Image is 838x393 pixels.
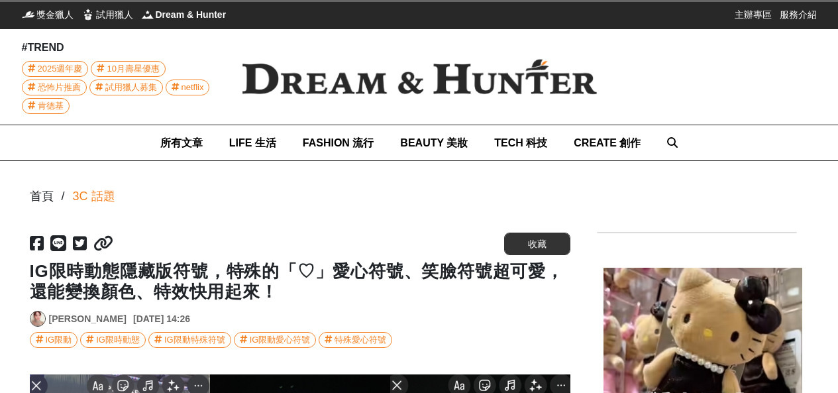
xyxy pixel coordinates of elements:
[22,8,74,21] a: 獎金獵人獎金獵人
[22,40,221,56] div: #TREND
[22,61,89,77] a: 2025週年慶
[105,80,157,95] span: 試用獵人募集
[38,99,64,113] span: 肯德基
[36,8,74,21] span: 獎金獵人
[574,137,641,148] span: CREATE 創作
[166,80,210,95] a: netflix
[22,8,35,21] img: 獎金獵人
[62,188,65,205] div: /
[80,332,146,348] a: IG限時動態
[38,62,83,76] span: 2025週年慶
[96,8,133,21] span: 試用獵人
[229,137,276,148] span: LIFE 生活
[494,125,547,160] a: TECH 科技
[49,312,127,326] a: [PERSON_NAME]
[107,62,159,76] span: 10月壽星優惠
[494,137,547,148] span: TECH 科技
[574,125,641,160] a: CREATE 創作
[81,8,133,21] a: 試用獵人試用獵人
[234,332,317,348] a: IG限動愛心符號
[780,8,817,21] a: 服務介紹
[156,8,227,21] span: Dream & Hunter
[164,333,225,347] div: IG限動特殊符號
[38,80,81,95] span: 恐怖片推薦
[22,98,70,114] a: 肯德基
[400,137,468,148] span: BEAUTY 美妝
[148,332,231,348] a: IG限動特殊符號
[141,8,227,21] a: Dream & HunterDream & Hunter
[735,8,772,21] a: 主辦專區
[400,125,468,160] a: BEAUTY 美妝
[96,333,140,347] div: IG限時動態
[160,137,203,148] span: 所有文章
[22,80,87,95] a: 恐怖片推薦
[30,311,46,327] a: Avatar
[133,312,190,326] div: [DATE] 14:26
[250,333,311,347] div: IG限動愛心符號
[160,125,203,160] a: 所有文章
[303,125,374,160] a: FASHION 流行
[335,333,386,347] div: 特殊愛心符號
[504,233,570,255] button: 收藏
[229,125,276,160] a: LIFE 生活
[91,61,165,77] a: 10月壽星優惠
[81,8,95,21] img: 試用獵人
[30,311,45,326] img: Avatar
[303,137,374,148] span: FASHION 流行
[182,80,204,95] span: netflix
[46,333,72,347] div: IG限動
[30,188,54,205] div: 首頁
[221,38,618,116] img: Dream & Hunter
[30,332,78,348] a: IG限動
[30,261,570,302] h1: IG限時動態隱藏版符號，特殊的「♡」愛心符號、笑臉符號超可愛，還能變換顏色、特效快用起來！
[319,332,392,348] a: 特殊愛心符號
[89,80,163,95] a: 試用獵人募集
[73,188,115,205] a: 3C 話題
[141,8,154,21] img: Dream & Hunter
